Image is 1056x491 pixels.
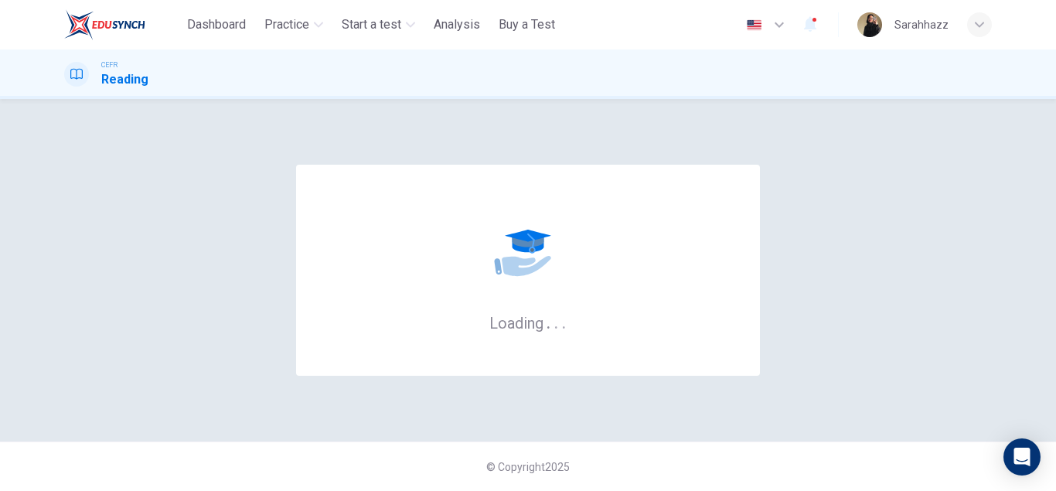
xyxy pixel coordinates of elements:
img: ELTC logo [64,9,145,40]
div: Open Intercom Messenger [1003,438,1041,476]
img: Profile picture [857,12,882,37]
button: Start a test [336,11,421,39]
span: Start a test [342,15,401,34]
span: Practice [264,15,309,34]
span: Buy a Test [499,15,555,34]
div: Sarahhazz [894,15,949,34]
h6: Loading [489,312,567,332]
h6: . [546,309,551,334]
button: Practice [258,11,329,39]
span: CEFR [101,60,118,70]
button: Analysis [428,11,486,39]
h6: . [561,309,567,334]
button: Dashboard [181,11,252,39]
span: Dashboard [187,15,246,34]
span: Analysis [434,15,480,34]
h6: . [554,309,559,334]
button: Buy a Test [492,11,561,39]
a: ELTC logo [64,9,181,40]
img: en [744,19,764,31]
h1: Reading [101,70,148,89]
span: © Copyright 2025 [486,461,570,473]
